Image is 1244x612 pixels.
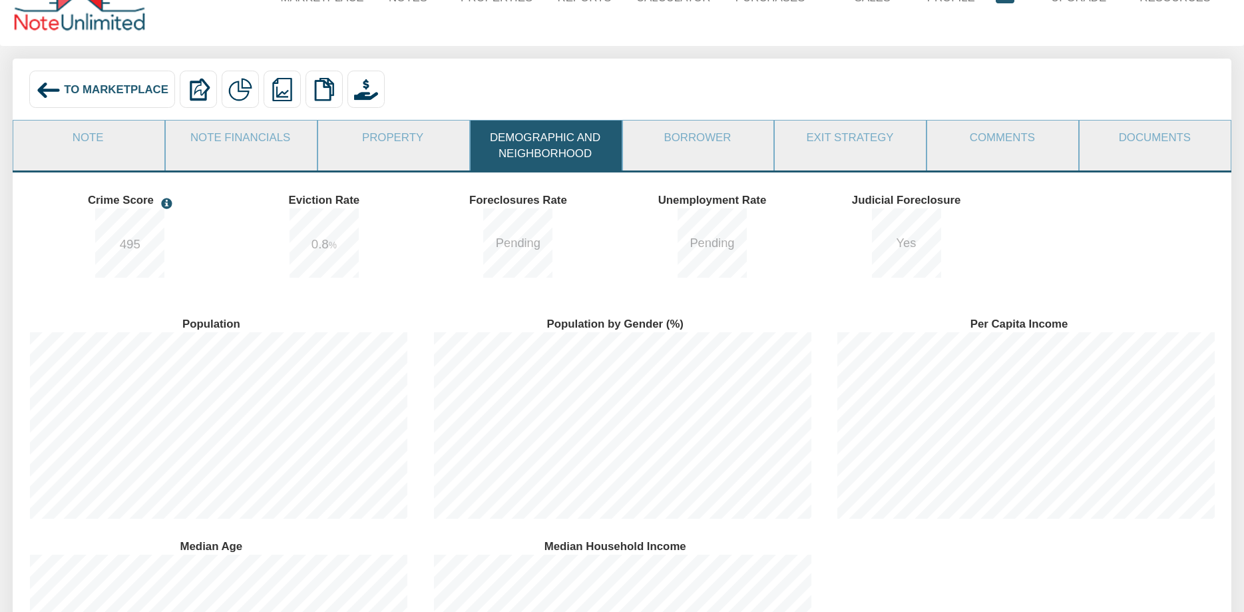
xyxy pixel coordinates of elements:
[626,186,812,208] label: Unemployment Rate
[228,78,252,101] img: partial.png
[270,78,294,101] img: reports.png
[431,186,618,208] label: Foreclosures Rate
[1080,121,1229,154] a: Documents
[187,78,210,101] img: export.svg
[318,121,468,154] a: Property
[775,121,925,154] a: Exit Strategy
[820,186,1006,208] label: Judicial Foreclosure
[30,310,407,332] label: Population
[88,194,154,206] span: Crime Score
[64,83,168,96] span: To Marketplace
[927,121,1077,154] a: Comments
[354,78,377,101] img: purchase_offer.png
[36,78,61,103] img: back_arrow_left_icon.svg
[434,310,811,332] label: Population by Gender (%)
[312,78,335,101] img: copy.png
[166,121,315,154] a: Note Financials
[30,533,407,555] label: Median Age
[434,533,811,555] label: Median Household Income
[837,310,1214,332] label: Per Capita Income
[471,121,620,170] a: Demographic and Neighborhood
[13,121,163,154] a: Note
[623,121,773,154] a: Borrower
[238,186,424,208] label: Eviction Rate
